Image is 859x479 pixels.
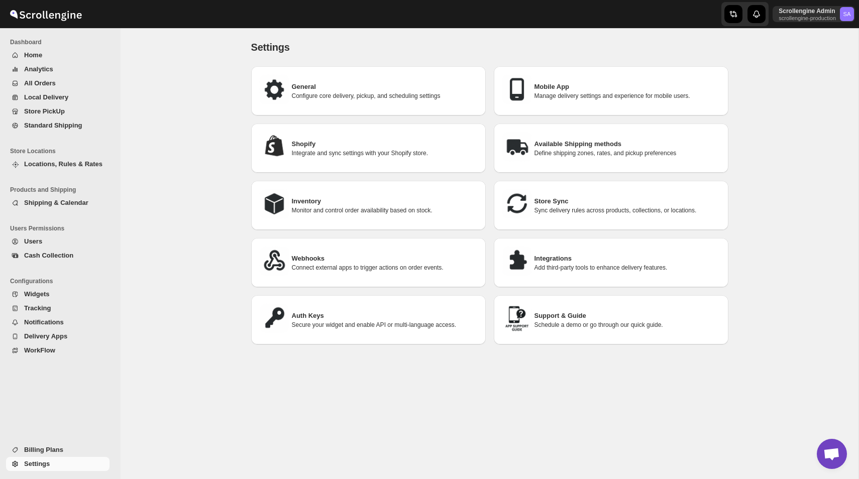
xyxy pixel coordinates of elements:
[24,252,73,259] span: Cash Collection
[6,343,110,357] button: WorkFlow
[534,206,720,214] p: Sync delivery rules across products, collections, or locations.
[817,439,847,469] div: Open chat
[24,446,63,453] span: Billing Plans
[6,443,110,457] button: Billing Plans
[534,196,720,206] h3: Store Sync
[10,186,114,194] span: Products and Shipping
[24,460,50,467] span: Settings
[292,196,478,206] h3: Inventory
[292,264,478,272] p: Connect external apps to trigger actions on order events.
[24,51,42,59] span: Home
[24,199,88,206] span: Shipping & Calendar
[292,82,478,92] h3: General
[251,42,290,53] span: Settings
[259,74,289,104] img: General
[292,149,478,157] p: Integrate and sync settings with your Shopify store.
[6,301,110,315] button: Tracking
[534,264,720,272] p: Add third-party tools to enhance delivery features.
[259,246,289,276] img: Webhooks
[6,196,110,210] button: Shipping & Calendar
[502,74,532,104] img: Mobile App
[6,157,110,171] button: Locations, Rules & Rates
[502,246,532,276] img: Integrations
[292,254,478,264] h3: Webhooks
[6,76,110,90] button: All Orders
[24,346,55,354] span: WorkFlow
[502,132,532,162] img: Available Shipping methods
[292,92,478,100] p: Configure core delivery, pickup, and scheduling settings
[10,277,114,285] span: Configurations
[292,321,478,329] p: Secure your widget and enable API or multi-language access.
[534,254,720,264] h3: Integrations
[773,6,855,22] button: User menu
[292,311,478,321] h3: Auth Keys
[24,79,56,87] span: All Orders
[8,2,83,27] img: ScrollEngine
[24,237,42,245] span: Users
[534,311,720,321] h3: Support & Guide
[24,160,102,168] span: Locations, Rules & Rates
[6,62,110,76] button: Analytics
[259,303,289,333] img: Auth Keys
[779,15,836,21] p: scrollengine-production
[534,139,720,149] h3: Available Shipping methods
[779,7,836,15] p: Scrollengine Admin
[840,7,854,21] span: Scrollengine Admin
[292,206,478,214] p: Monitor and control order availability based on stock.
[10,147,114,155] span: Store Locations
[6,457,110,471] button: Settings
[502,303,532,333] img: Support & Guide
[6,234,110,249] button: Users
[259,189,289,219] img: Inventory
[24,107,65,115] span: Store PickUp
[534,321,720,329] p: Schedule a demo or go through our quick guide.
[24,93,68,101] span: Local Delivery
[24,65,53,73] span: Analytics
[10,38,114,46] span: Dashboard
[534,92,720,100] p: Manage delivery settings and experience for mobile users.
[24,122,82,129] span: Standard Shipping
[534,149,720,157] p: Define shipping zones, rates, and pickup preferences
[292,139,478,149] h3: Shopify
[6,329,110,343] button: Delivery Apps
[534,82,720,92] h3: Mobile App
[24,318,64,326] span: Notifications
[843,11,851,17] text: SA
[24,304,51,312] span: Tracking
[259,132,289,162] img: Shopify
[6,287,110,301] button: Widgets
[24,290,49,298] span: Widgets
[6,249,110,263] button: Cash Collection
[6,315,110,329] button: Notifications
[6,48,110,62] button: Home
[502,189,532,219] img: Store Sync
[10,224,114,232] span: Users Permissions
[24,332,67,340] span: Delivery Apps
